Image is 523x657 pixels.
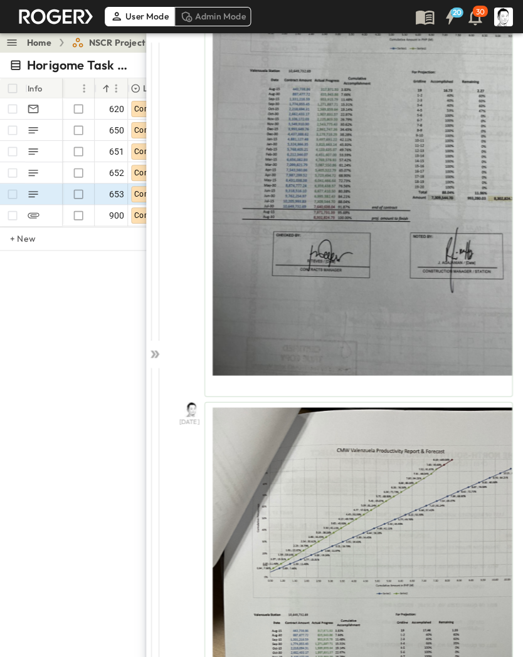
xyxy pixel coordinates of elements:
[105,7,175,26] div: User Mode
[28,56,134,74] p: Horigome Task List
[109,103,125,115] span: 620
[26,78,63,98] div: Info
[494,8,513,26] img: Profile Picture
[135,168,179,177] span: Commercial
[135,190,179,199] span: Commercial
[180,416,200,427] span: [DATE]
[109,145,125,158] span: 651
[185,401,200,416] img: Profile Picture
[28,36,52,49] a: Home
[11,232,18,245] p: + New
[144,82,152,95] p: Log
[77,81,92,96] button: Menu
[109,167,125,179] span: 652
[135,211,179,220] span: Commercial
[90,36,146,49] span: NSCR Project
[135,147,179,156] span: Commercial
[109,81,124,96] button: Menu
[109,124,125,137] span: 650
[135,105,179,113] span: Commercial
[28,71,43,106] div: Info
[175,7,252,26] div: Admin Mode
[100,81,114,95] button: Sort
[28,36,305,49] nav: breadcrumbs
[68,81,82,95] button: Sort
[453,8,462,18] h6: 20
[476,7,485,17] p: 30
[109,209,125,222] span: 900
[135,126,179,135] span: Commercial
[109,188,125,200] span: 653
